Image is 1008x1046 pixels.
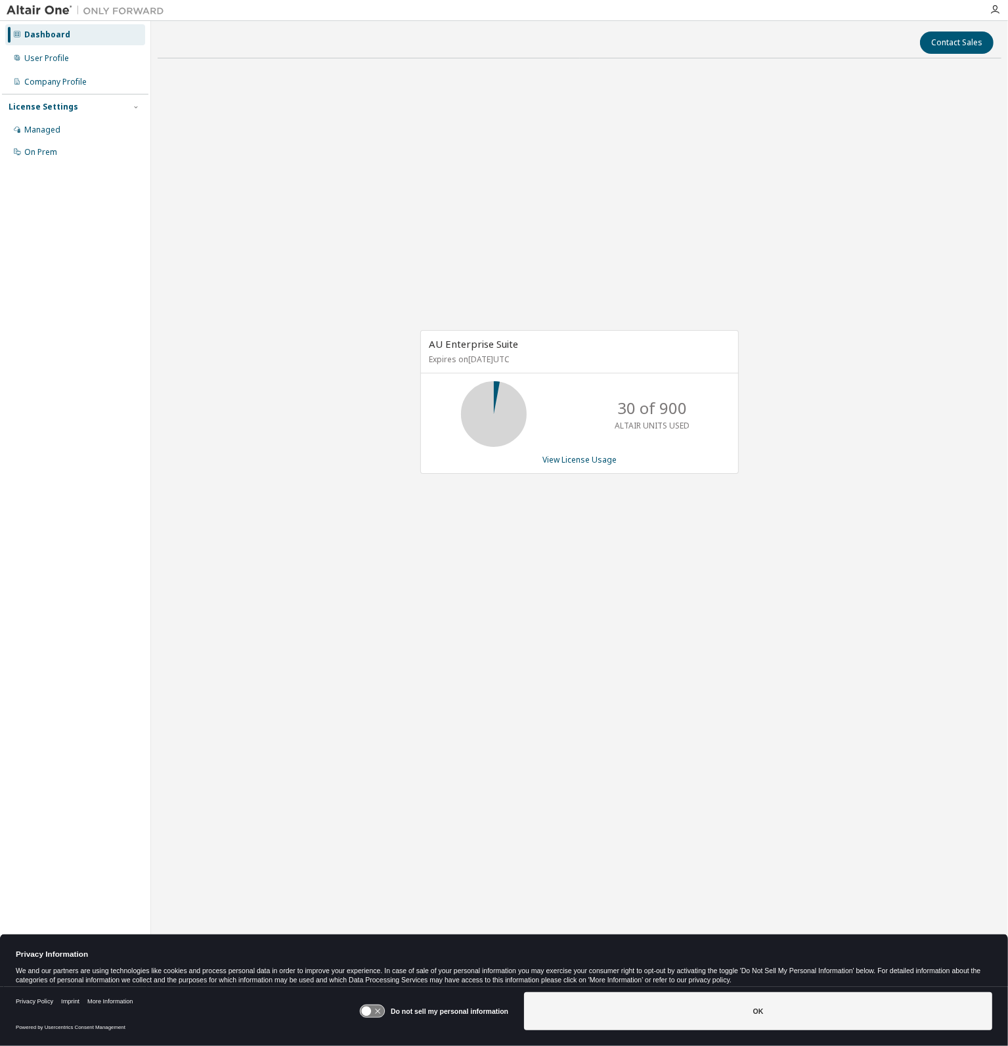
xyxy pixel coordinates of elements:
[615,420,690,431] p: ALTAIR UNITS USED
[617,397,687,419] p: 30 of 900
[24,147,57,157] div: On Prem
[920,31,994,54] button: Contact Sales
[542,454,617,465] a: View License Usage
[24,125,60,135] div: Managed
[9,102,78,112] div: License Settings
[24,53,69,64] div: User Profile
[24,30,70,40] div: Dashboard
[7,4,171,17] img: Altair One
[24,77,87,87] div: Company Profile
[429,337,518,350] span: AU Enterprise Suite
[429,354,727,365] p: Expires on [DATE] UTC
